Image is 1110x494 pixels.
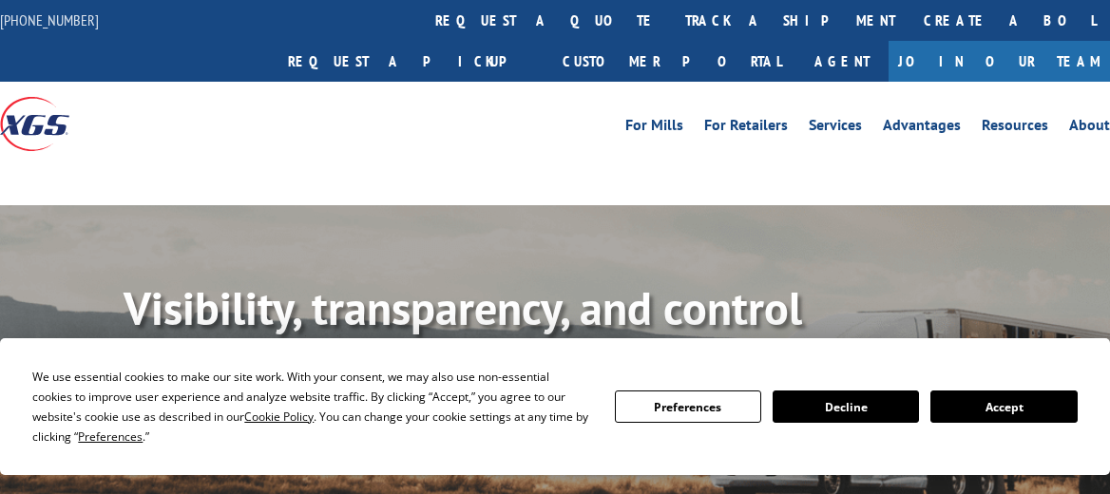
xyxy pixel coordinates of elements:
a: Services [809,118,862,139]
a: For Mills [625,118,683,139]
a: Join Our Team [889,41,1110,82]
div: We use essential cookies to make our site work. With your consent, we may also use non-essential ... [32,367,591,446]
button: Decline [773,390,919,423]
b: Visibility, transparency, and control for your entire supply chain. [124,278,802,392]
span: Cookie Policy [244,408,314,425]
a: Advantages [883,118,961,139]
a: About [1069,118,1110,139]
button: Accept [930,390,1077,423]
a: Agent [795,41,889,82]
a: For Retailers [704,118,788,139]
span: Preferences [78,428,143,445]
a: Request a pickup [274,41,548,82]
button: Preferences [615,390,761,423]
a: Customer Portal [548,41,795,82]
a: Resources [982,118,1048,139]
